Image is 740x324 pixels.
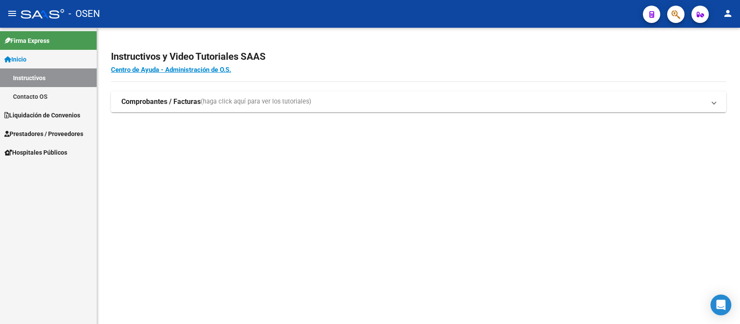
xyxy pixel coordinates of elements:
[723,8,733,19] mat-icon: person
[121,97,201,107] strong: Comprobantes / Facturas
[201,97,311,107] span: (haga click aquí para ver los tutoriales)
[4,148,67,157] span: Hospitales Públicos
[4,36,49,45] span: Firma Express
[111,91,726,112] mat-expansion-panel-header: Comprobantes / Facturas(haga click aquí para ver los tutoriales)
[4,110,80,120] span: Liquidación de Convenios
[68,4,100,23] span: - OSEN
[711,295,731,315] div: Open Intercom Messenger
[4,129,83,139] span: Prestadores / Proveedores
[4,55,26,64] span: Inicio
[111,49,726,65] h2: Instructivos y Video Tutoriales SAAS
[7,8,17,19] mat-icon: menu
[111,66,231,74] a: Centro de Ayuda - Administración de O.S.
